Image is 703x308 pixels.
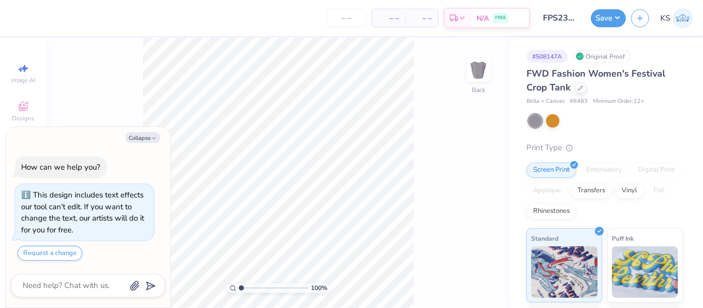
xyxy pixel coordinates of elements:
div: Original Proof [573,50,630,63]
img: Back [468,60,489,80]
div: Vinyl [615,183,644,198]
a: KS [660,8,693,28]
span: FREE [495,14,506,22]
span: 100 % [311,283,327,293]
div: Transfers [571,183,612,198]
div: Applique [526,183,568,198]
span: FWD Fashion Women's Festival Crop Tank [526,67,665,94]
img: Standard [531,246,597,298]
div: How can we help you? [21,162,100,172]
div: Screen Print [526,162,576,178]
span: Puff Ink [612,233,634,244]
div: # 508147A [526,50,568,63]
input: Untitled Design [535,8,586,28]
button: Request a change [17,246,82,261]
span: – – [411,13,432,24]
div: Print Type [526,142,682,154]
div: Embroidery [579,162,628,178]
span: Minimum Order: 12 + [593,97,644,106]
img: Puff Ink [612,246,678,298]
span: Standard [531,233,558,244]
button: Collapse [126,132,160,143]
img: Kath Sales [673,8,693,28]
input: – – [326,9,366,27]
span: KS [660,12,670,24]
div: Digital Print [631,162,681,178]
span: Bella + Canvas [526,97,565,106]
div: Rhinestones [526,204,576,219]
div: Foil [647,183,671,198]
span: – – [378,13,399,24]
span: N/A [477,13,489,24]
div: Back [472,85,485,95]
span: Image AI [11,76,36,84]
button: Save [591,9,626,27]
div: This design includes text effects our tool can't edit. If you want to change the text, our artist... [21,190,144,235]
span: Designs [12,114,34,122]
span: # 8483 [570,97,588,106]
